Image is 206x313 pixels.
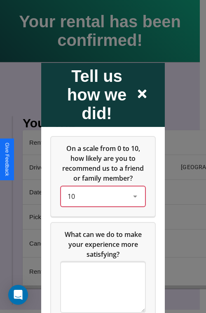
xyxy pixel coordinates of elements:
div: Open Intercom Messenger [8,285,28,305]
span: On a scale from 0 to 10, how likely are you to recommend us to a friend or family member? [62,143,145,182]
span: What can we do to make your experience more satisfying? [65,229,143,258]
div: Give Feedback [4,143,10,176]
div: On a scale from 0 to 10, how likely are you to recommend us to a friend or family member? [51,136,155,216]
div: On a scale from 0 to 10, how likely are you to recommend us to a friend or family member? [61,186,145,206]
h5: On a scale from 0 to 10, how likely are you to recommend us to a friend or family member? [61,143,145,183]
h2: Tell us how we did! [58,67,136,122]
span: 10 [68,191,75,201]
